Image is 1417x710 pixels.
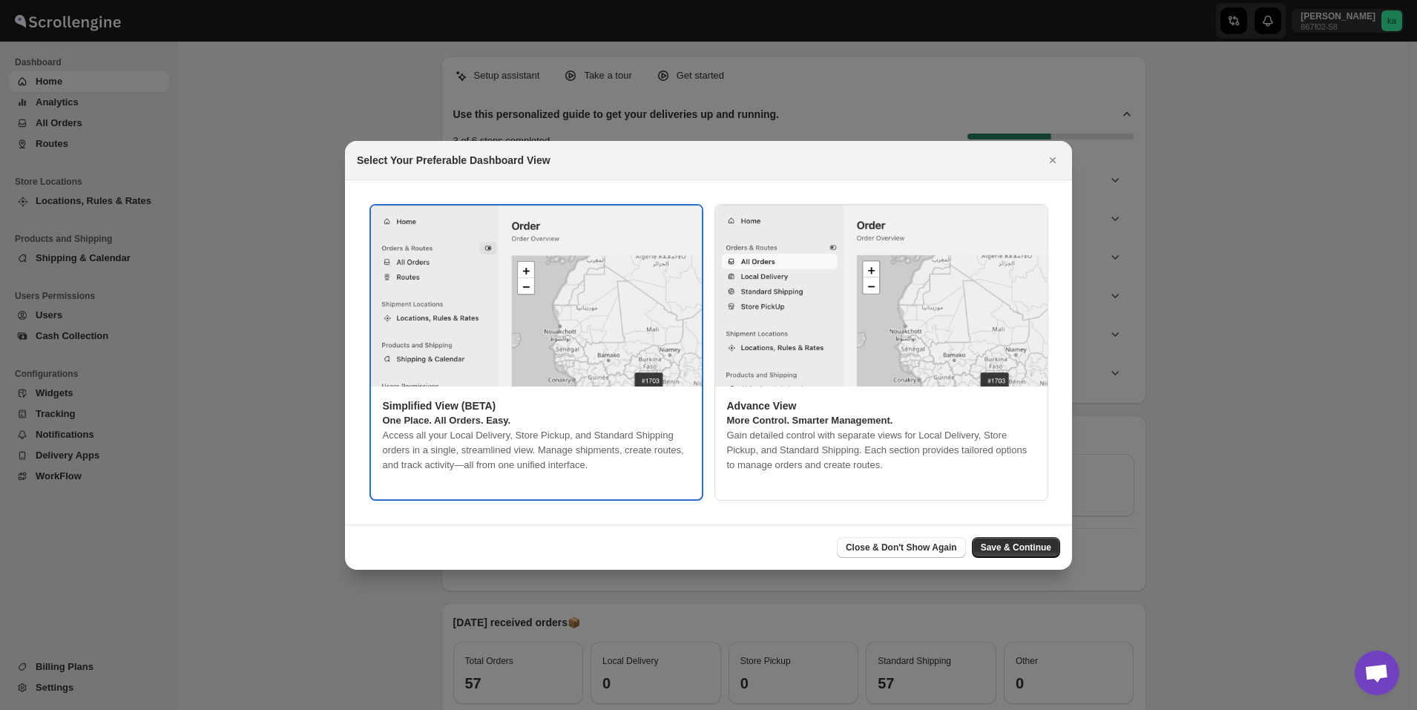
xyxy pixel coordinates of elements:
[846,542,957,553] span: Close & Don't Show Again
[972,537,1060,558] button: Save & Continue
[981,542,1051,553] span: Save & Continue
[371,206,702,387] img: simplified
[383,428,690,473] p: Access all your Local Delivery, Store Pickup, and Standard Shipping orders in a single, streamlin...
[727,398,1036,413] p: Advance View
[1042,150,1063,171] button: Close
[715,205,1048,387] img: legacy
[727,428,1036,473] p: Gain detailed control with separate views for Local Delivery, Store Pickup, and Standard Shipping...
[727,413,1036,428] p: More Control. Smarter Management.
[1355,651,1399,695] div: Open chat
[383,413,690,428] p: One Place. All Orders. Easy.
[383,398,690,413] p: Simplified View (BETA)
[837,537,966,558] button: Close & Don't Show Again
[357,153,550,168] h2: Select Your Preferable Dashboard View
